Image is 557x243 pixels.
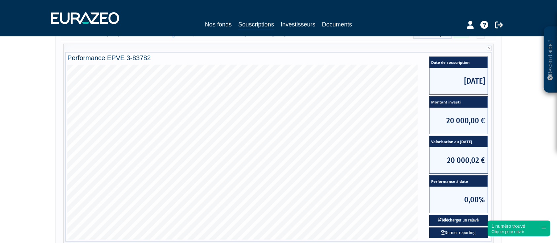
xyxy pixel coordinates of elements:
span: [DATE] [429,68,488,94]
span: Valorisation au [DATE] [429,136,488,147]
a: Nos fonds [205,20,232,29]
a: Souscriptions [238,20,274,30]
span: 20 000,02 € [429,147,488,173]
p: Besoin d'aide ? [547,30,554,90]
span: Date de souscription [429,57,488,68]
button: Télécharger un relevé [429,215,488,226]
span: 20 000,00 € [429,108,488,134]
span: 0,00% [429,187,488,213]
a: Documents [322,20,352,29]
h4: Performance EPVE 3-83782 [67,54,490,61]
img: 1732889491-logotype_eurazeo_blanc_rvb.png [51,12,119,24]
a: Dernier reporting [429,227,488,238]
a: Investisseurs [281,20,316,29]
span: Montant investi [429,97,488,108]
span: Performance à date [429,176,488,187]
